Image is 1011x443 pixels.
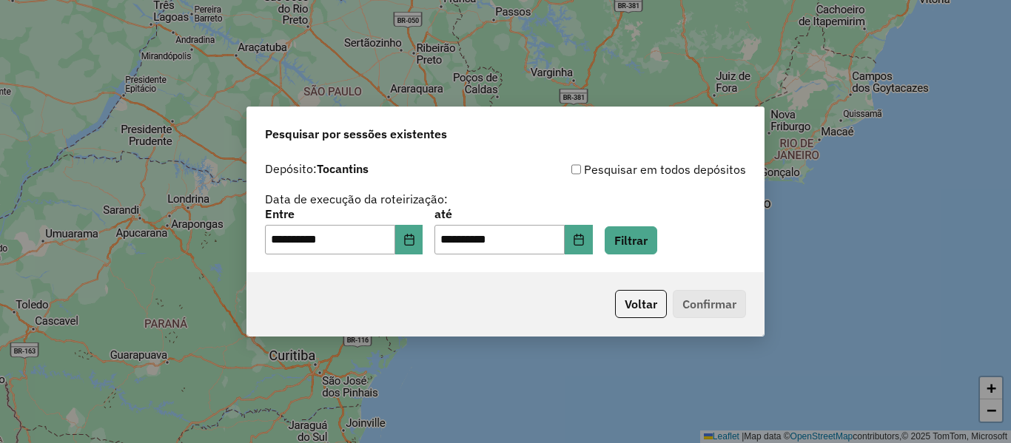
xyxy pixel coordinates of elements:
[565,225,593,254] button: Choose Date
[317,161,369,176] strong: Tocantins
[265,160,369,177] label: Depósito:
[265,205,423,223] label: Entre
[505,160,746,178] div: Pesquisar em todos depósitos
[434,205,592,223] label: até
[265,190,448,208] label: Data de execução da roteirização:
[605,226,657,254] button: Filtrar
[395,225,423,254] button: Choose Date
[265,125,447,143] span: Pesquisar por sessões existentes
[615,290,667,318] button: Voltar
